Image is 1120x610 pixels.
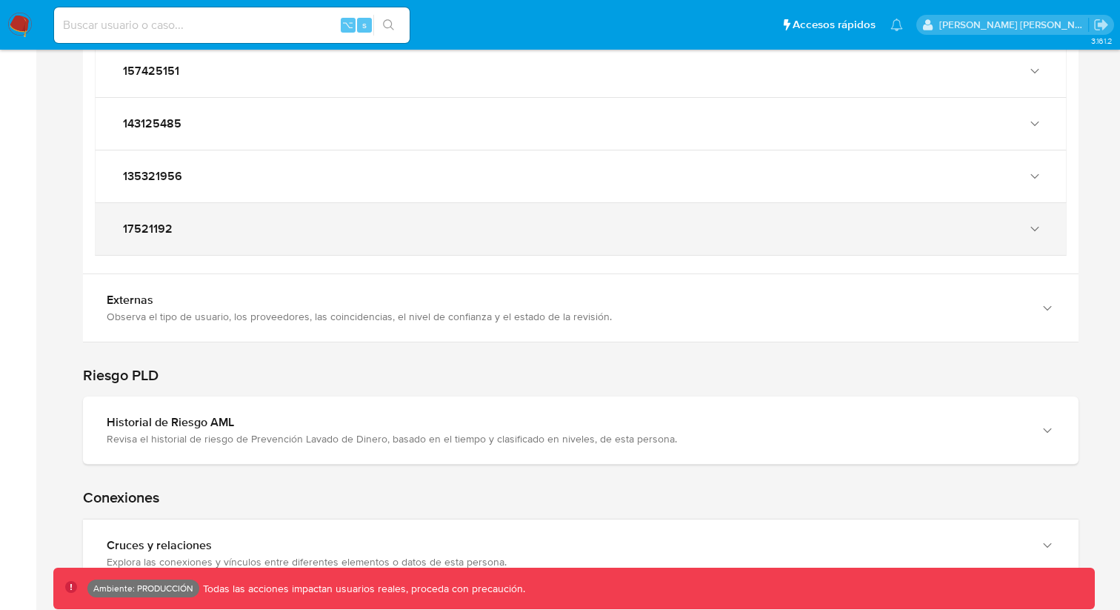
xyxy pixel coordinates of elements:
button: 143125485 [96,98,1066,150]
button: 157425151 [96,45,1066,97]
button: 17521192 [96,203,1066,255]
p: Todas las acciones impactan usuarios reales, proceda con precaución. [199,582,525,596]
b: Cruces y relaciones [107,537,212,554]
span: ⌥ [342,18,353,32]
input: Buscar usuario o caso... [54,16,410,35]
span: 143125485 [123,116,181,131]
div: Observa el tipo de usuario, los proveedores, las coincidencias, el nivel de confianza y el estado... [107,310,1025,323]
p: rodrigo.moyano@mercadolibre.com [939,18,1089,32]
span: 17521192 [123,222,173,236]
button: search-icon [373,15,404,36]
span: 135321956 [123,169,182,184]
h1: Riesgo PLD [83,366,1079,385]
span: Accesos rápidos [793,17,876,33]
a: Notificaciones [890,19,903,31]
div: Externas [107,293,1025,308]
h1: Conexiones [83,488,1079,507]
a: Salir [1093,17,1109,33]
p: Ambiente: PRODUCCIÓN [93,586,193,591]
span: s [362,18,367,32]
div: Explora las conexiones y vínculos entre diferentes elementos o datos de esta persona. [107,555,1025,568]
button: 135321956 [96,150,1066,202]
span: 3.161.2 [1091,35,1113,47]
button: Cruces y relacionesExplora las conexiones y vínculos entre diferentes elementos o datos de esta p... [83,520,1079,587]
span: 157425151 [123,64,179,79]
button: ExternasObserva el tipo de usuario, los proveedores, las coincidencias, el nivel de confianza y e... [83,274,1079,342]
